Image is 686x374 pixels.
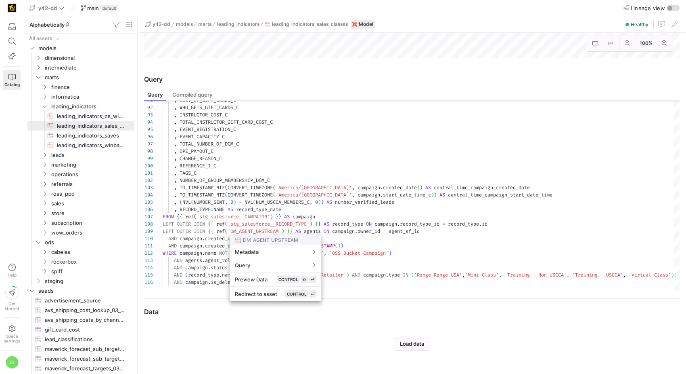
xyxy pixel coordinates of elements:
[235,249,259,255] span: Metadata
[235,291,277,297] span: Redirect to asset
[311,277,315,282] span: ⏎
[235,276,268,283] span: Preview Data
[235,262,250,268] span: Query
[287,292,307,296] span: CONTROL
[278,277,298,282] span: CONTROL
[311,292,315,296] span: ⏎
[243,237,298,243] span: DM_AGENT_UPSTREAM
[302,277,307,282] span: ⇧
